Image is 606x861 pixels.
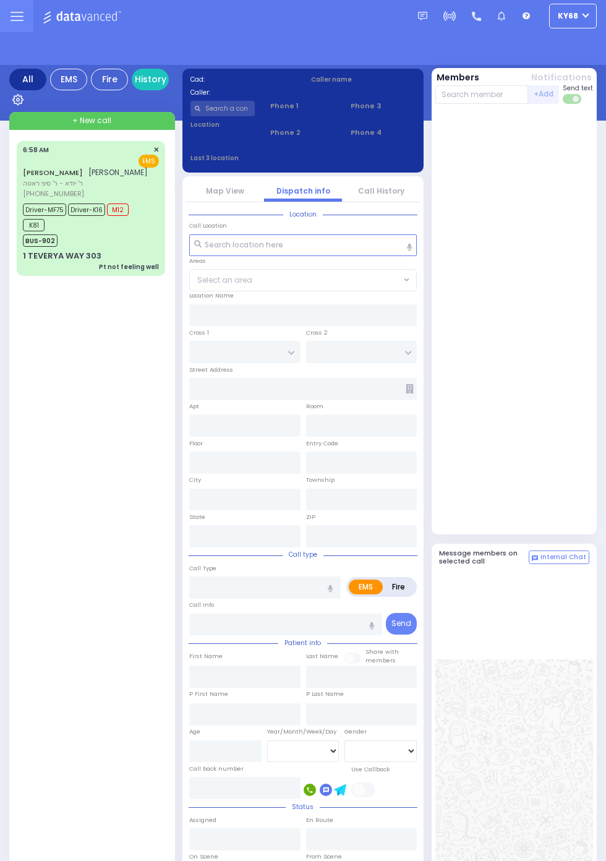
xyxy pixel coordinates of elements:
span: Driver-MF75 [23,203,66,216]
a: History [132,69,169,90]
img: message.svg [418,12,427,21]
input: Search a contact [190,101,255,116]
span: Status [286,802,320,812]
label: Areas [189,257,206,265]
span: Phone 4 [351,127,416,138]
input: Search member [435,85,529,104]
label: ZIP [306,513,315,521]
span: + New call [72,115,111,126]
div: Fire [91,69,128,90]
label: Apt [189,402,199,411]
span: ✕ [153,145,159,155]
a: [PERSON_NAME] [23,168,83,178]
div: Pt not feeling well [99,262,159,272]
label: On Scene [189,852,218,861]
label: Call Location [189,221,227,230]
span: Phone 1 [270,101,335,111]
label: Caller: [190,88,296,97]
label: EMS [349,580,383,594]
span: Select an area [197,275,252,286]
span: Internal Chat [540,553,586,562]
label: Turn off text [563,93,583,105]
label: State [189,513,205,521]
label: Use Callback [351,765,390,774]
span: 6:58 AM [23,145,49,155]
input: Search location here [189,234,417,257]
button: Internal Chat [529,550,589,564]
label: Fire [382,580,415,594]
label: Assigned [189,816,216,825]
label: Street Address [189,366,233,374]
label: P First Name [189,690,228,698]
label: Township [306,476,335,484]
span: M12 [107,203,129,216]
span: Phone 3 [351,101,416,111]
a: Map View [206,186,244,196]
small: Share with [365,648,399,656]
button: Notifications [531,71,592,84]
label: Room [306,402,323,411]
span: ky68 [558,11,578,22]
label: Age [189,727,200,736]
a: Call History [358,186,404,196]
span: Call type [283,550,323,559]
label: Caller name [311,75,416,84]
div: Year/Month/Week/Day [267,727,339,736]
label: Call Info [189,601,214,609]
span: Send text [563,84,593,93]
span: Location [283,210,323,219]
span: Patient info [278,638,327,648]
label: Call Type [189,564,216,573]
label: Floor [189,439,203,448]
span: Phone 2 [270,127,335,138]
label: Cross 2 [306,328,328,337]
button: ky68 [549,4,597,28]
label: P Last Name [306,690,344,698]
div: All [9,69,46,90]
label: Cad: [190,75,296,84]
span: EMS [139,155,159,168]
label: Last Name [306,652,338,661]
span: K81 [23,219,45,231]
a: Dispatch info [276,186,330,196]
label: From Scene [306,852,342,861]
img: comment-alt.png [532,555,538,562]
label: First Name [189,652,223,661]
button: Send [386,613,417,635]
label: En Route [306,816,333,825]
span: Other building occupants [406,384,414,393]
span: [PERSON_NAME] [88,167,148,178]
span: ר' יודא - ר' סיני ראטה [23,178,148,189]
label: Gender [344,727,367,736]
button: Members [437,71,479,84]
span: [PHONE_NUMBER] [23,189,84,199]
label: Call back number [189,765,244,773]
label: City [189,476,201,484]
span: BUS-902 [23,234,58,247]
label: Entry Code [306,439,338,448]
img: Logo [43,9,125,24]
div: EMS [50,69,87,90]
label: Last 3 location [190,153,304,163]
label: Location Name [189,291,234,300]
span: Driver-K16 [68,203,105,216]
div: 1 TEVERYA WAY 303 [23,250,101,262]
span: members [365,656,396,664]
h5: Message members on selected call [439,549,529,565]
label: Location [190,120,255,129]
label: Cross 1 [189,328,209,337]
